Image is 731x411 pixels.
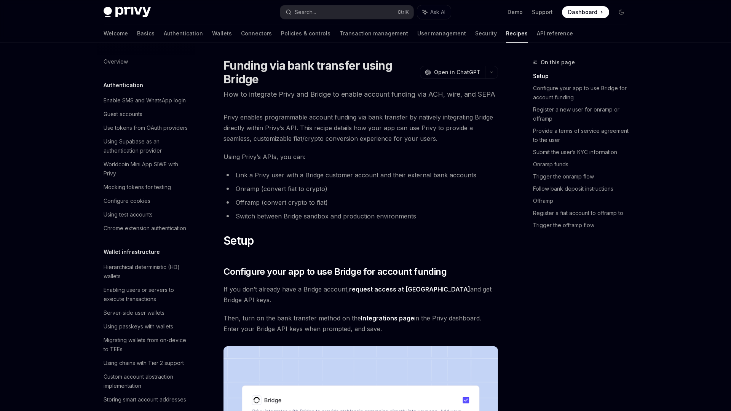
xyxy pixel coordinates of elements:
[615,6,627,18] button: Toggle dark mode
[537,24,573,43] a: API reference
[104,110,142,119] div: Guest accounts
[223,151,498,162] span: Using Privy’s APIs, you can:
[97,107,195,121] a: Guest accounts
[295,8,316,17] div: Search...
[97,180,195,194] a: Mocking tokens for testing
[533,219,634,231] a: Trigger the offramp flow
[562,6,609,18] a: Dashboard
[533,158,634,170] a: Onramp funds
[223,112,498,144] span: Privy enables programmable account funding via bank transfer by natively integrating Bridge direc...
[97,333,195,356] a: Migrating wallets from on-device to TEEs
[223,234,254,247] span: Setup
[532,8,553,16] a: Support
[223,266,447,278] span: Configure your app to use Bridge for account funding
[104,395,186,404] div: Storing smart account addresses
[533,70,634,82] a: Setup
[223,313,498,334] span: Then, turn on the bank transfer method on the in the Privy dashboard. Enter your Bridge API keys ...
[340,24,408,43] a: Transaction management
[104,285,190,304] div: Enabling users or servers to execute transactions
[212,24,232,43] a: Wallets
[104,7,151,18] img: dark logo
[104,372,190,390] div: Custom account abstraction implementation
[533,82,634,104] a: Configure your app to use Bridge for account funding
[223,89,498,100] p: How to integrate Privy and Bridge to enable account funding via ACH, wire, and SEPA
[104,24,128,43] a: Welcome
[223,197,498,208] li: Offramp (convert crypto to fiat)
[104,196,150,205] div: Configure cookies
[475,24,497,43] a: Security
[241,24,272,43] a: Connectors
[508,8,523,16] a: Demo
[104,183,171,192] div: Mocking tokens for testing
[104,160,190,178] div: Worldcoin Mini App SIWE with Privy
[97,94,195,107] a: Enable SMS and WhatsApp login
[541,58,575,67] span: On this page
[104,96,186,105] div: Enable SMS and WhatsApp login
[506,24,528,43] a: Recipes
[533,125,634,146] a: Provide a terms of service agreement to the user
[223,211,498,221] li: Switch between Bridge sandbox and production environments
[104,263,190,281] div: Hierarchical deterministic (HD) wallets
[434,68,480,76] span: Open in ChatGPT
[97,283,195,306] a: Enabling users or servers to execute transactions
[97,393,195,406] a: Storing smart account addresses
[533,183,634,195] a: Follow bank deposit instructions
[97,320,195,333] a: Using passkeys with wallets
[104,137,190,155] div: Using Supabase as an authentication provider
[533,104,634,125] a: Register a new user for onramp or offramp
[223,170,498,180] li: Link a Privy user with a Bridge customer account and their external bank accounts
[104,358,184,368] div: Using chains with Tier 2 support
[430,8,445,16] span: Ask AI
[223,284,498,305] span: If you don’t already have a Bridge account, and get Bridge API keys.
[281,24,330,43] a: Policies & controls
[97,55,195,68] a: Overview
[568,8,597,16] span: Dashboard
[397,9,409,15] span: Ctrl K
[533,146,634,158] a: Submit the user’s KYC information
[97,370,195,393] a: Custom account abstraction implementation
[137,24,155,43] a: Basics
[280,5,413,19] button: Search...CtrlK
[97,260,195,283] a: Hierarchical deterministic (HD) wallets
[533,195,634,207] a: Offramp
[97,194,195,208] a: Configure cookies
[97,121,195,135] a: Use tokens from OAuth providers
[97,306,195,320] a: Server-side user wallets
[417,5,451,19] button: Ask AI
[164,24,203,43] a: Authentication
[361,314,414,322] a: Integrations page
[420,66,485,79] button: Open in ChatGPT
[104,57,128,66] div: Overview
[104,123,188,132] div: Use tokens from OAuth providers
[223,183,498,194] li: Onramp (convert fiat to crypto)
[104,224,186,233] div: Chrome extension authentication
[97,135,195,158] a: Using Supabase as an authentication provider
[104,210,153,219] div: Using test accounts
[349,285,470,293] a: request access at [GEOGRAPHIC_DATA]
[97,208,195,221] a: Using test accounts
[97,356,195,370] a: Using chains with Tier 2 support
[104,336,190,354] div: Migrating wallets from on-device to TEEs
[104,247,160,256] h5: Wallet infrastructure
[417,24,466,43] a: User management
[104,308,164,317] div: Server-side user wallets
[104,322,173,331] div: Using passkeys with wallets
[223,59,417,86] h1: Funding via bank transfer using Bridge
[104,81,143,90] h5: Authentication
[97,158,195,180] a: Worldcoin Mini App SIWE with Privy
[97,221,195,235] a: Chrome extension authentication
[533,207,634,219] a: Register a fiat account to offramp to
[533,170,634,183] a: Trigger the onramp flow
